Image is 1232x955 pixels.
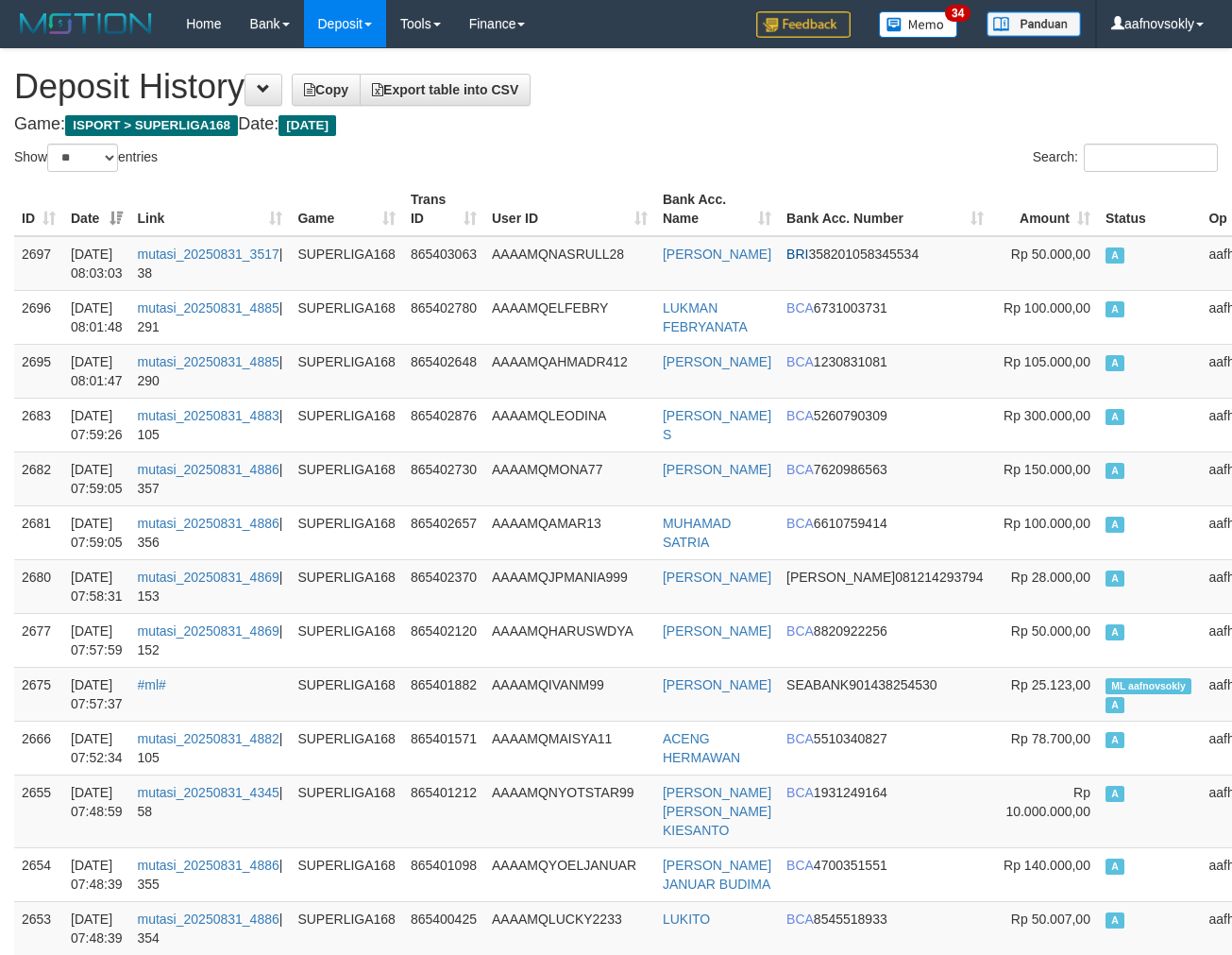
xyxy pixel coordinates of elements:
td: [DATE] 07:52:34 [63,721,130,775]
td: [DATE] 07:48:39 [63,901,130,955]
td: | 354 [130,901,291,955]
td: AAAAMQAMAR13 [484,505,655,559]
span: Approved [1105,517,1124,533]
label: Search: [1033,144,1218,172]
h4: Game: Date: [14,115,1218,134]
label: Show entries [14,144,158,172]
td: SUPERLIGA168 [290,847,403,901]
td: [DATE] 07:59:05 [63,452,130,505]
td: 4700351551 [779,847,991,901]
td: AAAAMQAHMADR412 [484,344,655,398]
td: 2683 [14,398,63,452]
td: SUPERLIGA168 [290,344,403,398]
span: Rp 25.123,00 [1011,677,1090,692]
span: Approved [1105,409,1124,425]
span: 34 [945,5,970,22]
td: [DATE] 07:58:31 [63,559,130,613]
td: 5510340827 [779,721,991,775]
a: [PERSON_NAME] [663,462,771,477]
span: Approved [1105,732,1124,748]
span: Rp 50.000,00 [1011,623,1090,639]
td: AAAAMQLEODINA [484,398,655,452]
td: | 153 [130,559,291,613]
td: | 291 [130,290,291,344]
td: 6731003731 [779,290,991,344]
td: 5260790309 [779,398,991,452]
a: mutasi_20250831_4882 [138,731,279,746]
td: SUPERLIGA168 [290,559,403,613]
span: Rp 300.000,00 [1004,408,1090,423]
td: | 355 [130,847,291,901]
span: Rp 140.000,00 [1004,858,1090,873]
img: Button%20Memo.svg [879,11,958,38]
a: mutasi_20250831_4886 [138,462,279,477]
span: Rp 78.700,00 [1011,731,1090,746]
td: SUPERLIGA168 [290,667,403,721]
span: BRI [786,247,808,262]
th: User ID: activate to sort column ascending [484,182,655,236]
td: 2682 [14,452,63,505]
img: panduan.png [987,11,1081,37]
span: BCA [786,623,814,639]
td: 865402648 [403,344,484,398]
span: Approved [1105,786,1124,802]
td: 865401212 [403,775,484,847]
a: Copy [292,74,361,106]
span: BCA [786,785,814,800]
td: AAAAMQHARUSWDYA [484,613,655,667]
th: Game: activate to sort column ascending [290,182,403,236]
span: ISPORT > SUPERLIGA168 [65,115,238,136]
td: 865402657 [403,505,484,559]
a: mutasi_20250831_4345 [138,785,279,800]
span: BCA [786,408,814,423]
td: SUPERLIGA168 [290,452,403,505]
a: mutasi_20250831_4886 [138,858,279,873]
td: SUPERLIGA168 [290,290,403,344]
span: Rp 50.000,00 [1011,247,1090,262]
td: SUPERLIGA168 [290,613,403,667]
h1: Deposit History [14,68,1218,106]
td: 2653 [14,901,63,955]
span: Approved [1105,571,1124,587]
span: BCA [786,354,814,369]
span: Copy [304,82,348,97]
td: 1931249164 [779,775,991,847]
td: AAAAMQLUCKY2233 [484,901,655,955]
span: Approved [1105,355,1124,371]
a: [PERSON_NAME] [663,623,771,639]
span: BCA [786,516,814,531]
td: AAAAMQJPMANIA999 [484,559,655,613]
a: [PERSON_NAME] [PERSON_NAME] KIESANTO [663,785,771,838]
td: 901438254530 [779,667,991,721]
td: AAAAMQNYOTSTAR99 [484,775,655,847]
td: 865403063 [403,236,484,291]
input: Search: [1084,144,1218,172]
td: | 356 [130,505,291,559]
td: 8545518933 [779,901,991,955]
th: Amount: activate to sort column ascending [991,182,1098,236]
td: 8820922256 [779,613,991,667]
td: 2697 [14,236,63,291]
span: BCA [786,731,814,746]
span: Rp 50.007,00 [1011,912,1090,927]
td: 2680 [14,559,63,613]
span: Rp 100.000,00 [1004,516,1090,531]
a: [PERSON_NAME] S [663,408,771,442]
th: Status [1098,182,1202,236]
select: Showentries [47,144,118,172]
td: 865401571 [403,721,484,775]
span: BCA [786,300,814,315]
a: [PERSON_NAME] [663,570,771,585]
td: SUPERLIGA168 [290,236,403,291]
td: [DATE] 07:57:37 [63,667,130,721]
td: 1230831081 [779,344,991,398]
span: BCA [786,858,814,873]
td: 081214293794 [779,559,991,613]
img: Feedback.jpg [756,11,851,38]
td: 358201058345534 [779,236,991,291]
td: | 152 [130,613,291,667]
td: [DATE] 07:59:05 [63,505,130,559]
a: mutasi_20250831_4886 [138,912,279,927]
a: Export table into CSV [360,74,531,106]
span: Approved [1105,859,1124,875]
